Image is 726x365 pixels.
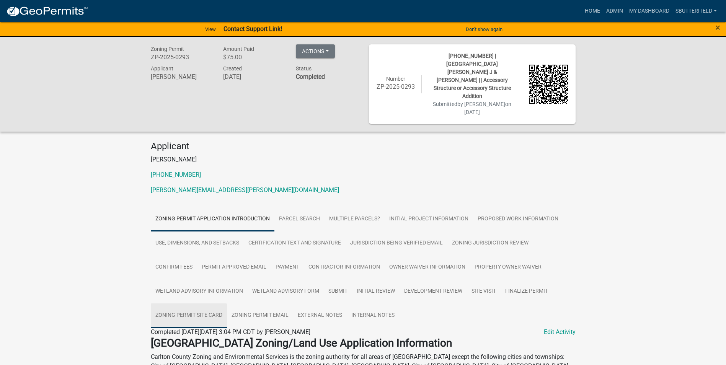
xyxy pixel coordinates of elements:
[434,53,511,99] span: [PHONE_NUMBER] | [GEOGRAPHIC_DATA][PERSON_NAME] J & [PERSON_NAME] | | Accessory Structure or Acce...
[603,4,626,18] a: Admin
[248,279,324,304] a: Wetland Advisory Form
[385,207,473,231] a: Initial Project Information
[202,23,219,36] a: View
[346,231,447,256] a: Jurisdiction Being Verified Email
[244,231,346,256] a: Certification Text and Signature
[672,4,720,18] a: Sbutterfield
[470,255,546,280] a: Property Owner Waiver
[293,303,347,328] a: External Notes
[473,207,563,231] a: Proposed Work Information
[151,207,274,231] a: Zoning Permit Application Introduction
[151,186,339,194] a: [PERSON_NAME][EMAIL_ADDRESS][PERSON_NAME][DOMAIN_NAME]
[377,83,416,90] h6: ZP-2025-0293
[151,171,201,178] a: [PHONE_NUMBER]
[433,101,511,115] span: Submitted on [DATE]
[400,279,467,304] a: Development Review
[151,65,173,72] span: Applicant
[224,25,282,33] strong: Contact Support Link!
[296,44,335,58] button: Actions
[151,255,197,280] a: Confirm Fees
[352,279,400,304] a: Initial Review
[385,255,470,280] a: Owner Waiver Information
[544,328,576,337] a: Edit Activity
[151,141,576,152] h4: Applicant
[223,65,242,72] span: Created
[151,328,310,336] span: Completed [DATE][DATE] 3:04 PM CDT by [PERSON_NAME]
[467,279,501,304] a: Site Visit
[296,73,325,80] strong: Completed
[347,303,399,328] a: Internal Notes
[386,76,405,82] span: Number
[151,279,248,304] a: Wetland Advisory Information
[223,54,284,61] h6: $75.00
[324,279,352,304] a: Submit
[227,303,293,328] a: Zoning Permit Email
[715,22,720,33] span: ×
[151,337,452,349] strong: [GEOGRAPHIC_DATA] Zoning/Land Use Application Information
[151,54,212,61] h6: ZP-2025-0293
[223,46,254,52] span: Amount Paid
[151,303,227,328] a: Zoning Permit Site Card
[151,155,576,164] p: [PERSON_NAME]
[715,23,720,32] button: Close
[529,65,568,104] img: QR code
[151,46,184,52] span: Zoning Permit
[582,4,603,18] a: Home
[463,23,506,36] button: Don't show again
[274,207,325,231] a: Parcel search
[197,255,271,280] a: Permit Approved Email
[325,207,385,231] a: Multiple Parcels?
[457,101,505,107] span: by [PERSON_NAME]
[296,65,312,72] span: Status
[304,255,385,280] a: Contractor Information
[447,231,533,256] a: Zoning Jurisdiction Review
[626,4,672,18] a: My Dashboard
[223,73,284,80] h6: [DATE]
[271,255,304,280] a: Payment
[501,279,553,304] a: Finalize Permit
[151,73,212,80] h6: [PERSON_NAME]
[151,231,244,256] a: Use, Dimensions, and Setbacks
